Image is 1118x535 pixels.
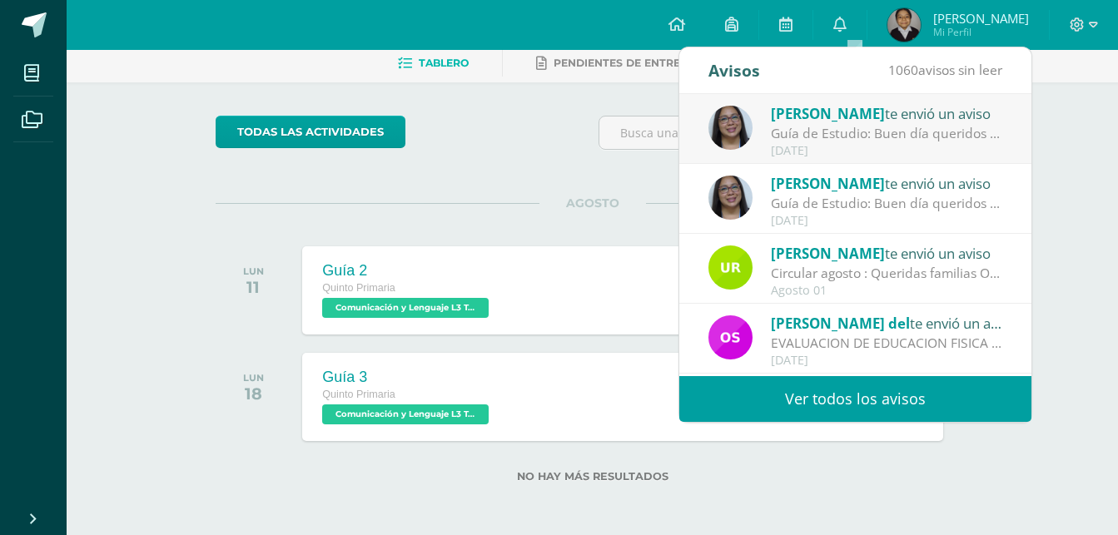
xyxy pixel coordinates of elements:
[216,116,405,148] a: todas las Actividades
[771,334,1002,353] div: EVALUACION DE EDUCACION FISICA : Buen dia padre de familia les envio un cordial saludo esperando ...
[708,315,753,359] img: bce0f8ceb38355b742bd4151c3279ece.png
[419,57,469,69] span: Tablero
[708,47,760,93] div: Avisos
[708,106,753,150] img: 90c3bb5543f2970d9a0839e1ce488333.png
[771,354,1002,368] div: [DATE]
[554,57,696,69] span: Pendientes de entrega
[398,50,469,77] a: Tablero
[888,61,918,79] span: 1060
[679,376,1031,422] a: Ver todos los avisos
[322,298,489,318] span: Comunicación y Lenguaje L3 Terce Idioma 'A'
[322,389,395,400] span: Quinto Primaria
[243,384,264,404] div: 18
[771,144,1002,158] div: [DATE]
[771,124,1002,143] div: Guía de Estudio: Buen día queridos papitos y estudiantes por este medio les comparto la guía de e...
[771,314,910,333] span: [PERSON_NAME] del
[771,242,1002,264] div: te envió un aviso
[771,194,1002,213] div: Guía de Estudio: Buen día queridos papitos y estudiantes por este medio les comparto la guía de e...
[771,172,1002,194] div: te envió un aviso
[322,262,493,280] div: Guía 2
[216,470,969,483] label: No hay más resultados
[887,8,921,42] img: 779354bc26e2a5638d0e24e09c53ad0f.png
[599,116,968,149] input: Busca una actividad próxima aquí...
[771,244,885,263] span: [PERSON_NAME]
[536,50,696,77] a: Pendientes de entrega
[771,104,885,123] span: [PERSON_NAME]
[322,369,493,386] div: Guía 3
[322,282,395,294] span: Quinto Primaria
[933,10,1029,27] span: [PERSON_NAME]
[243,372,264,384] div: LUN
[771,102,1002,124] div: te envió un aviso
[539,196,646,211] span: AGOSTO
[771,174,885,193] span: [PERSON_NAME]
[771,214,1002,228] div: [DATE]
[708,245,753,290] img: b26c9f858939c81e3582dc868291869f.png
[708,176,753,220] img: 90c3bb5543f2970d9a0839e1ce488333.png
[888,61,1002,79] span: avisos sin leer
[322,404,489,424] span: Comunicación y Lenguaje L3 Terce Idioma 'A'
[243,265,264,277] div: LUN
[771,264,1002,283] div: Circular agosto : Queridas familias Osoristas: Con gran entusiasmo les damos la bienvenida a este...
[933,25,1029,39] span: Mi Perfil
[771,312,1002,334] div: te envió un aviso
[771,284,1002,298] div: Agosto 01
[243,277,264,297] div: 11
